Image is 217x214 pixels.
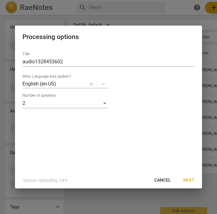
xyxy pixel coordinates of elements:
p: English (en-US) [22,80,56,87]
label: Number of speakers [22,94,56,98]
div: 2 [22,98,109,108]
button: Next [178,175,200,186]
span: Next [183,177,195,183]
label: Title [22,52,30,56]
label: What Language was spoken? [22,75,71,79]
span: Cancel [154,177,171,183]
h2: Processing options [22,33,195,41]
p: Status: Uploading: 24% [23,177,67,184]
button: Cancel [149,175,176,186]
